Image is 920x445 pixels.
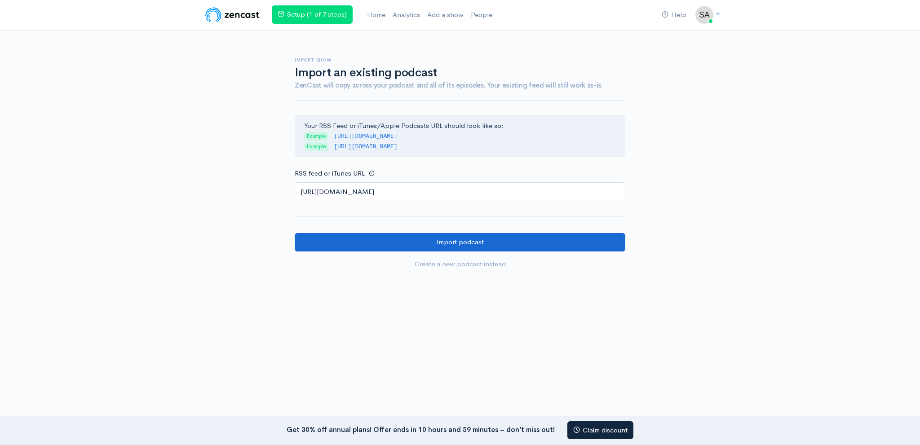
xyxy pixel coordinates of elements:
h1: Import an existing podcast [295,66,625,79]
strong: Get 30% off annual plans! Offer ends in 10 hours and 59 minutes – don’t miss out! [287,425,555,433]
code: [URL][DOMAIN_NAME] [334,143,398,150]
a: Analytics [389,5,424,25]
span: Example [304,142,328,151]
a: People [467,5,496,25]
h4: ZenCast will copy across your podcast and all of its episodes. Your existing feed will still work... [295,82,625,89]
img: ZenCast Logo [204,6,261,24]
a: Help [658,5,690,25]
div: Your RSS Feed or iTunes/Apple Podcasts URL should look like so: [295,115,625,157]
a: Setup (1 of 7 steps) [272,5,353,24]
a: Add a show [424,5,467,25]
a: Create a new podcast instead [295,255,625,273]
input: Import podcast [295,233,625,251]
label: RSS feed or iTunes URL [295,168,365,179]
a: Claim discount [567,421,633,440]
span: Example [304,132,328,141]
h6: Import show [295,57,625,62]
a: Home [363,5,389,25]
input: http://your-podcast.com/rss [295,182,625,201]
code: [URL][DOMAIN_NAME] [334,133,398,140]
img: ... [695,6,713,24]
